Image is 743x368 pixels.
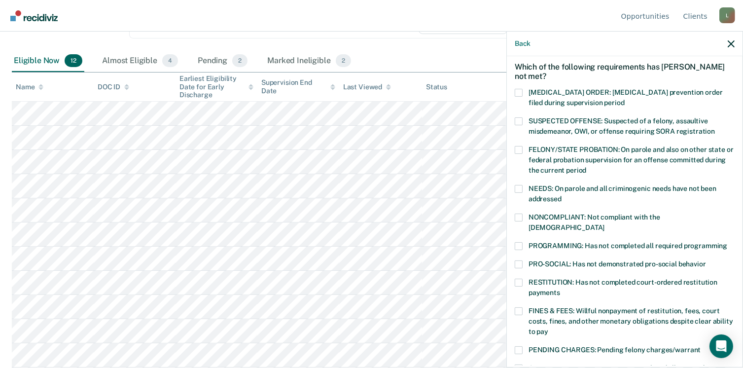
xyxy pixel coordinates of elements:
[426,83,447,91] div: Status
[529,260,706,268] span: PRO-SOCIAL: Has not demonstrated pro-social behavior
[162,54,178,67] span: 4
[529,242,727,250] span: PROGRAMMING: Has not completed all required programming
[179,74,253,99] div: Earliest Eligibility Date for Early Discharge
[529,307,733,335] span: FINES & FEES: Willful nonpayment of restitution, fees, court costs, fines, and other monetary obl...
[65,54,82,67] span: 12
[98,83,129,91] div: DOC ID
[529,184,716,203] span: NEEDS: On parole and all criminogenic needs have not been addressed
[719,7,735,23] button: Profile dropdown button
[343,83,391,91] div: Last Viewed
[529,117,715,135] span: SUSPECTED OFFENSE: Suspected of a felony, assaultive misdemeanor, OWI, or offense requiring SORA ...
[16,83,43,91] div: Name
[265,50,353,72] div: Marked Ineligible
[529,146,734,174] span: FELONY/STATE PROBATION: On parole and also on other state or federal probation supervision for an...
[529,278,717,296] span: RESTITUTION: Has not completed court-ordered restitution payments
[709,334,733,358] div: Open Intercom Messenger
[719,7,735,23] div: L
[529,213,660,231] span: NONCOMPLIANT: Not compliant with the [DEMOGRAPHIC_DATA]
[336,54,351,67] span: 2
[12,50,84,72] div: Eligible Now
[529,346,701,354] span: PENDING CHARGES: Pending felony charges/warrant
[261,78,335,95] div: Supervision End Date
[100,50,180,72] div: Almost Eligible
[232,54,248,67] span: 2
[515,39,531,48] button: Back
[196,50,249,72] div: Pending
[10,10,58,21] img: Recidiviz
[529,88,723,107] span: [MEDICAL_DATA] ORDER: [MEDICAL_DATA] prevention order filed during supervision period
[515,54,735,89] div: Which of the following requirements has [PERSON_NAME] not met?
